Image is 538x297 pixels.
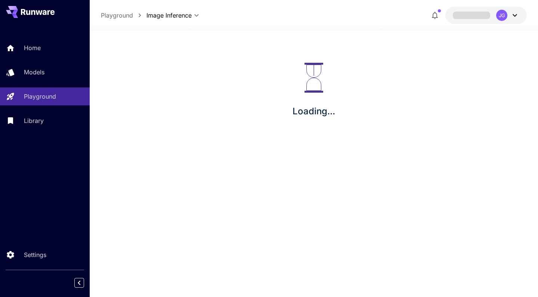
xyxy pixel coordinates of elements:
p: Playground [24,92,56,101]
p: Loading... [293,105,335,118]
p: Library [24,116,44,125]
p: Home [24,43,41,52]
p: Models [24,68,44,77]
p: Settings [24,250,46,259]
span: Image Inference [146,11,192,20]
div: Collapse sidebar [80,276,90,290]
div: JG [496,10,507,21]
a: Playground [101,11,133,20]
button: JG [445,7,527,24]
nav: breadcrumb [101,11,146,20]
button: Collapse sidebar [74,278,84,288]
